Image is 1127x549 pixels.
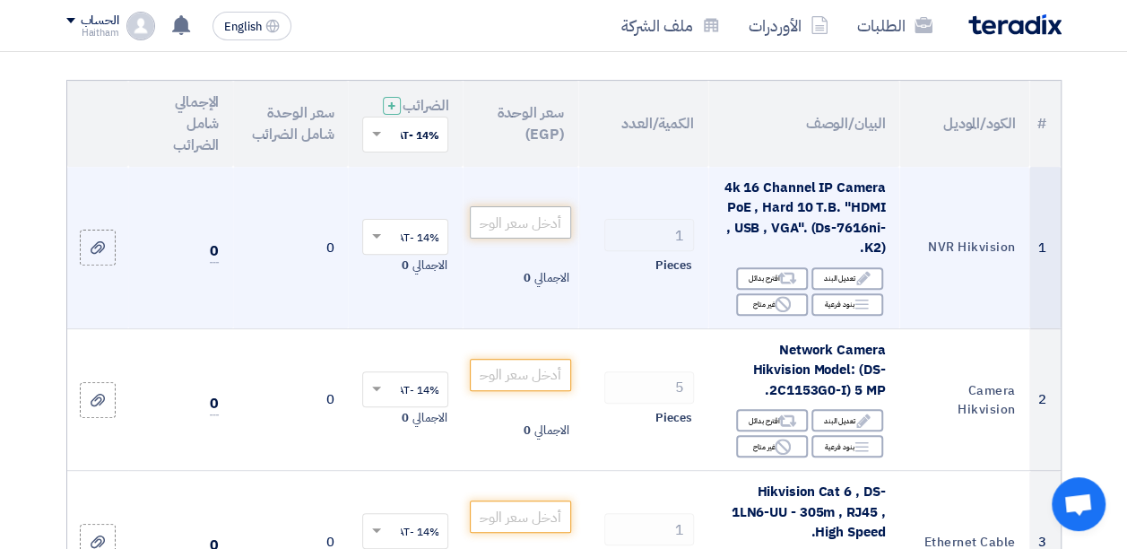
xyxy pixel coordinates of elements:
input: RFQ_STEP1.ITEMS.2.AMOUNT_TITLE [604,371,694,404]
td: 0 [233,167,348,329]
div: بنود فرعية [811,293,883,316]
th: سعر الوحدة (EGP) [463,81,577,167]
a: Open chat [1052,477,1105,531]
div: بنود فرعية [811,435,883,457]
ng-select: VAT [362,513,448,549]
span: Pieces [655,409,691,427]
span: الاجمالي [412,409,446,427]
ng-select: VAT [362,219,448,255]
span: الاجمالي [534,422,568,440]
a: الأوردرات [734,4,843,47]
span: 0 [210,240,219,263]
span: English [224,21,262,33]
span: Network Camera Hikvision Model: (DS-2C1153G0-I) 5 MP. [752,340,885,400]
span: Hikvision Cat 6 , DS-1LN6-UU - 305m , RJ45 , High Speed. [731,482,885,542]
span: 0 [402,409,409,427]
td: 2 [1029,328,1060,471]
a: الطلبات [843,4,947,47]
td: 1 [1029,167,1060,329]
div: اقترح بدائل [736,409,808,431]
th: الضرائب [348,81,463,167]
input: أدخل سعر الوحدة [470,359,570,391]
input: أدخل سعر الوحدة [470,501,570,533]
th: البيان/الوصف [708,81,899,167]
span: 0 [524,422,531,440]
span: 4k 16 Channel IP Camera PoE , Hard 10 T.B. "HDMI , USB , VGA". (Ds-7616ni-K2). [724,178,885,258]
div: غير متاح [736,435,808,457]
td: NVR Hikvision [899,167,1029,329]
input: RFQ_STEP1.ITEMS.2.AMOUNT_TITLE [604,513,694,545]
div: اقترح بدائل [736,267,808,290]
th: # [1029,81,1060,167]
th: الإجمالي شامل الضرائب [128,81,233,167]
span: Pieces [655,257,691,274]
img: Teradix logo [968,14,1062,35]
span: 0 [402,257,409,274]
img: profile_test.png [126,12,155,40]
div: تعديل البند [811,267,883,290]
div: الحساب [81,13,119,29]
a: ملف الشركة [607,4,734,47]
th: الكود/الموديل [899,81,1029,167]
td: Camera Hikvision [899,328,1029,471]
ng-select: VAT [362,371,448,407]
td: 0 [233,328,348,471]
th: سعر الوحدة شامل الضرائب [233,81,348,167]
div: غير متاح [736,293,808,316]
input: أدخل سعر الوحدة [470,206,570,239]
span: 0 [210,393,219,415]
div: Haitham [66,28,119,38]
th: الكمية/العدد [578,81,708,167]
span: الاجمالي [412,257,446,274]
div: تعديل البند [811,409,883,431]
input: RFQ_STEP1.ITEMS.2.AMOUNT_TITLE [604,219,694,251]
button: English [212,12,291,40]
span: الاجمالي [534,269,568,287]
span: 0 [524,269,531,287]
span: + [387,95,396,117]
